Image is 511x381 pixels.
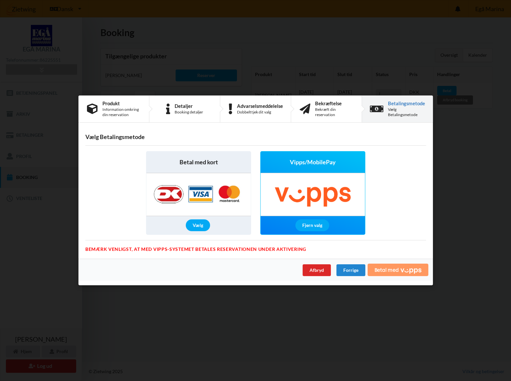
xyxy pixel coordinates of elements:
div: Bekræftelse [315,101,353,106]
div: Advarselsmeddelelse [237,103,283,109]
div: Booking detaljer [175,110,203,115]
div: Dobbelttjek dit valg [237,110,283,115]
div: Produkt [102,101,140,106]
div: Detaljer [175,103,203,109]
div: Information omkring din reservation [102,107,140,117]
span: Vipps/MobilePay [289,158,335,166]
span: Betal med kort [179,158,218,166]
div: Bemærk venligst, at med Vipps-systemet betales reservationen under aktivering [85,240,426,247]
div: Vælg [186,219,210,231]
div: Bekræft din reservation [315,107,353,117]
div: Forrige [336,264,365,276]
h3: Vælg Betalingsmetode [85,133,426,141]
div: Vælg Betalingsmetode [388,107,425,117]
div: Afbryd [303,264,331,276]
img: Nets [147,173,250,216]
div: Fjern valg [295,219,329,231]
img: Vipps/MobilePay [261,173,365,216]
div: Betalingsmetode [388,101,425,106]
